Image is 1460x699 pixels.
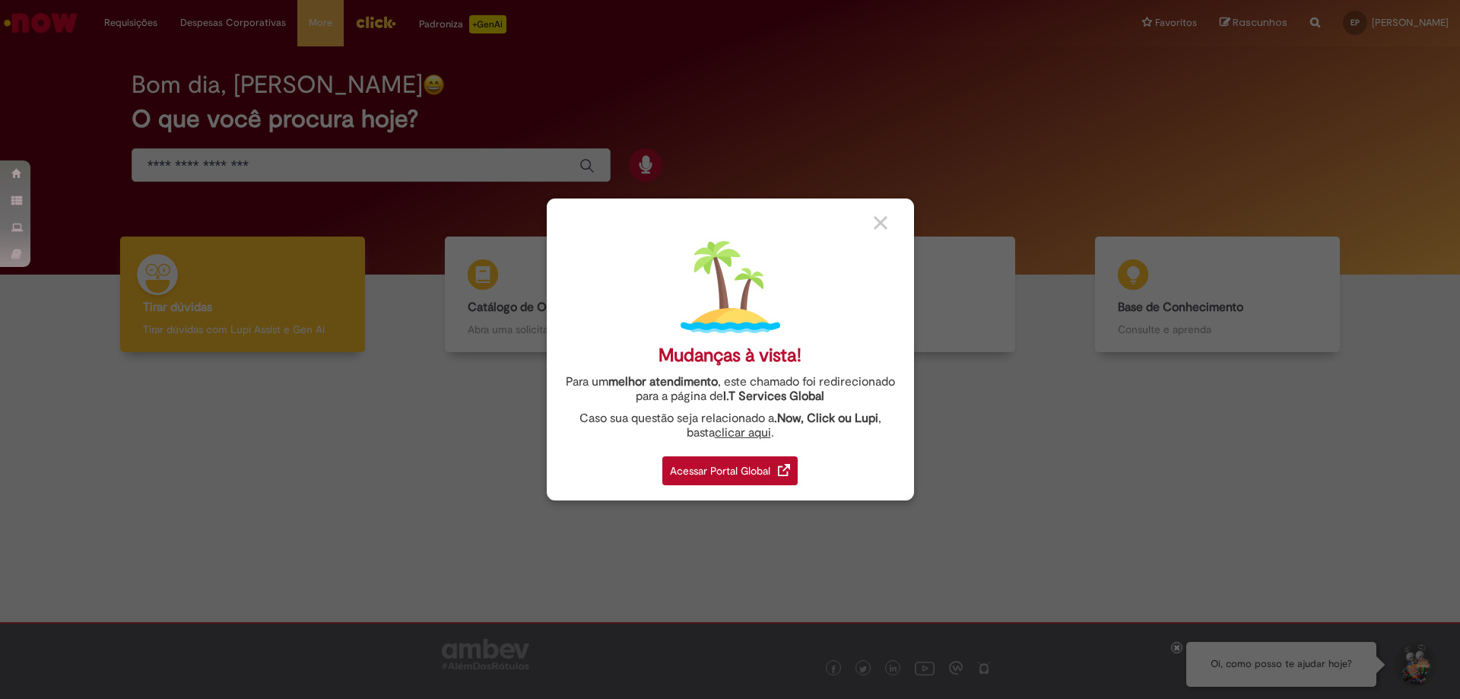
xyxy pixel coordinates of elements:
div: Mudanças à vista! [659,345,801,367]
strong: melhor atendimento [608,374,718,389]
img: island.png [681,237,780,337]
a: I.T Services Global [723,380,824,404]
a: Acessar Portal Global [662,448,798,485]
div: Caso sua questão seja relacionado a , basta . [558,411,903,440]
img: close_button_grey.png [874,216,887,230]
strong: .Now, Click ou Lupi [774,411,878,426]
div: Acessar Portal Global [662,456,798,485]
img: redirect_link.png [778,464,790,476]
a: clicar aqui [715,417,771,440]
div: Para um , este chamado foi redirecionado para a página de [558,375,903,404]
